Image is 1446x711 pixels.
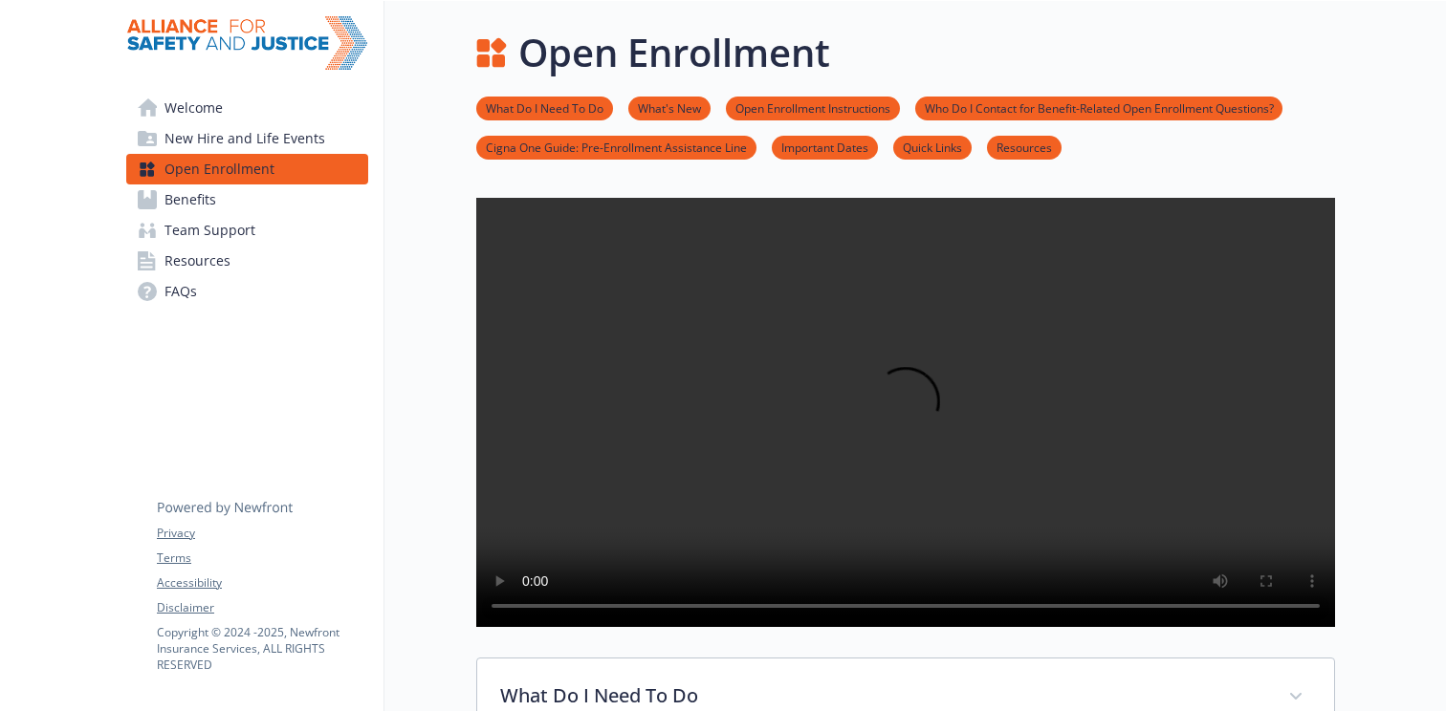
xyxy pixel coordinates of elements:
a: Cigna One Guide: Pre-Enrollment Assistance Line [476,138,756,156]
a: What Do I Need To Do [476,98,613,117]
a: Privacy [157,525,367,542]
span: New Hire and Life Events [164,123,325,154]
a: Benefits [126,184,368,215]
a: What's New [628,98,711,117]
a: Open Enrollment Instructions [726,98,900,117]
span: Welcome [164,93,223,123]
a: Open Enrollment [126,154,368,184]
a: Accessibility [157,574,367,592]
p: Copyright © 2024 - 2025 , Newfront Insurance Services, ALL RIGHTS RESERVED [157,624,367,673]
a: Resources [126,246,368,276]
span: Open Enrollment [164,154,274,184]
span: Resources [164,246,230,276]
span: Team Support [164,215,255,246]
a: Resources [987,138,1062,156]
a: Team Support [126,215,368,246]
a: Who Do I Contact for Benefit-Related Open Enrollment Questions? [915,98,1282,117]
span: FAQs [164,276,197,307]
p: What Do I Need To Do [500,681,1265,710]
h1: Open Enrollment [518,24,830,81]
a: Quick Links [893,138,972,156]
a: Important Dates [772,138,878,156]
a: Welcome [126,93,368,123]
a: New Hire and Life Events [126,123,368,154]
span: Benefits [164,184,216,215]
a: Disclaimer [157,599,367,616]
a: FAQs [126,276,368,307]
a: Terms [157,549,367,567]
